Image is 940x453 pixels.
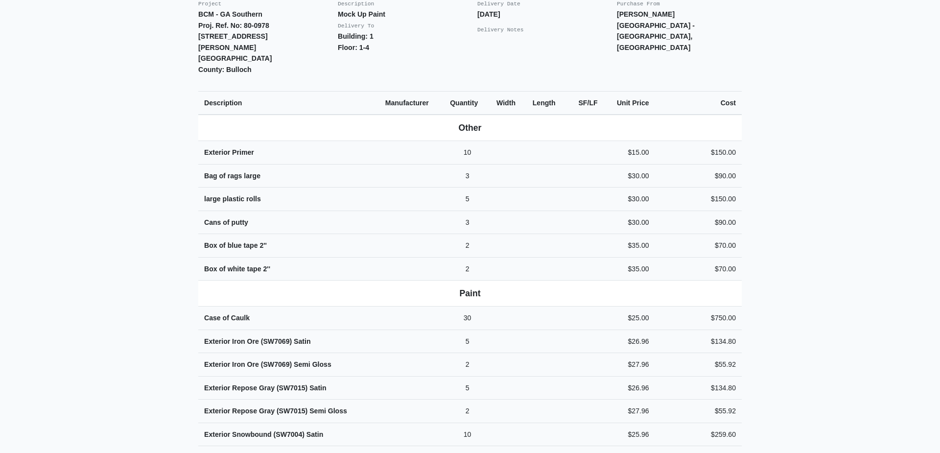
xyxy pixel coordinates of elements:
td: $25.00 [604,307,655,330]
td: 10 [444,423,491,446]
td: $55.92 [655,400,742,423]
td: $150.00 [655,188,742,211]
td: $35.00 [604,234,655,258]
td: 30 [444,307,491,330]
small: Delivery Date [477,1,520,7]
strong: County: Bulloch [198,66,252,73]
strong: [DATE] [477,10,500,18]
td: $134.80 [655,376,742,400]
td: $134.80 [655,330,742,353]
strong: Exterior Repose Gray (SW7015) Satin [204,384,327,392]
td: 2 [444,400,491,423]
td: $30.00 [604,211,655,234]
td: $35.00 [604,257,655,281]
strong: Floor: 1-4 [338,44,369,51]
small: Description [338,1,374,7]
td: $90.00 [655,164,742,188]
td: 2 [444,353,491,377]
small: Project [198,1,221,7]
td: 5 [444,188,491,211]
td: $70.00 [655,257,742,281]
strong: Cans of putty [204,218,248,226]
td: $15.00 [604,141,655,165]
td: $27.96 [604,353,655,377]
strong: Exterior Repose Gray (SW7015) Semi Gloss [204,407,347,415]
strong: Box of white tape 2'' [204,265,270,273]
th: Quantity [444,91,491,115]
th: SF/LF [567,91,604,115]
th: Cost [655,91,742,115]
strong: [STREET_ADDRESS][PERSON_NAME] [198,32,268,51]
strong: Exterior Iron Ore (SW7069) Satin [204,337,311,345]
td: 3 [444,211,491,234]
strong: large plastic rolls [204,195,261,203]
b: Other [459,123,482,133]
td: 5 [444,330,491,353]
strong: [GEOGRAPHIC_DATA] [198,54,272,62]
strong: Building: 1 [338,32,374,40]
th: Length [527,91,567,115]
strong: Proj. Ref. No: 80-0978 [198,22,269,29]
td: $27.96 [604,400,655,423]
td: $55.92 [655,353,742,377]
td: $25.96 [604,423,655,446]
small: Purchase From [617,1,660,7]
strong: Exterior Primer [204,148,254,156]
td: $70.00 [655,234,742,258]
strong: BCM - GA Southern [198,10,262,18]
th: Width [491,91,527,115]
td: 3 [444,164,491,188]
strong: Case of Caulk [204,314,250,322]
th: Manufacturer [379,91,444,115]
td: $150.00 [655,141,742,165]
b: Paint [459,288,480,298]
strong: Bag of rags large [204,172,260,180]
td: 5 [444,376,491,400]
th: Unit Price [604,91,655,115]
td: 10 [444,141,491,165]
td: $750.00 [655,307,742,330]
small: Delivery To [338,23,374,29]
td: 2 [444,234,491,258]
small: Delivery Notes [477,27,524,33]
td: $90.00 [655,211,742,234]
th: Description [198,91,379,115]
td: 2 [444,257,491,281]
td: $30.00 [604,188,655,211]
td: $259.60 [655,423,742,446]
strong: Mock Up Paint [338,10,385,18]
strong: Exterior Snowbound (SW7004) Satin [204,430,323,438]
td: $26.96 [604,376,655,400]
p: [PERSON_NAME][GEOGRAPHIC_DATA] - [GEOGRAPHIC_DATA], [GEOGRAPHIC_DATA] [617,9,742,53]
td: $30.00 [604,164,655,188]
td: $26.96 [604,330,655,353]
strong: Exterior Iron Ore (SW7069) Semi Gloss [204,360,331,368]
strong: Box of blue tape 2'' [204,241,267,249]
